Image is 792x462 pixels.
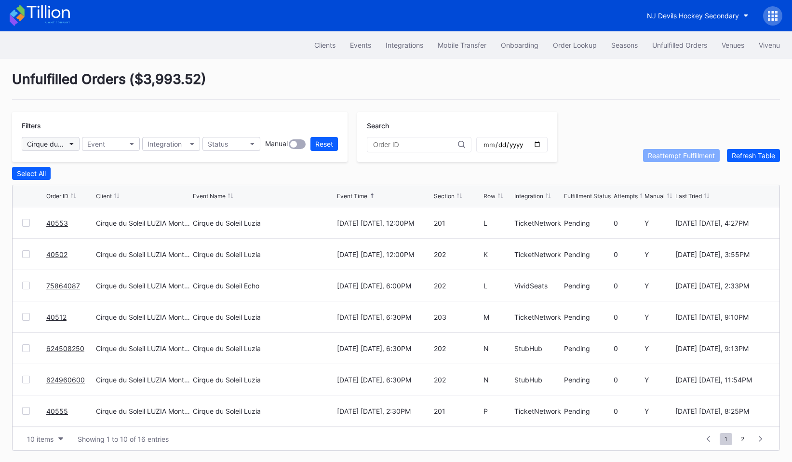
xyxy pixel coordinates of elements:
[720,433,732,445] span: 1
[142,137,200,151] button: Integration
[483,192,496,200] div: Row
[614,376,642,384] div: 0
[647,12,739,20] div: NJ Devils Hockey Secondary
[337,219,431,227] div: [DATE] [DATE], 12:00PM
[430,36,494,54] button: Mobile Transfer
[337,344,431,353] div: [DATE] [DATE], 6:30PM
[96,313,190,321] div: Cirque du Soleil LUZIA Montreal Secondary Payment Tickets
[434,313,481,321] div: 203
[193,313,261,321] div: Cirque du Soleil Luzia
[314,41,336,49] div: Clients
[193,407,261,415] div: Cirque du Soleil Luzia
[675,192,702,200] div: Last Tried
[483,407,512,415] div: P
[193,250,261,258] div: Cirque du Soleil Luzia
[514,282,562,290] div: VividSeats
[501,41,538,49] div: Onboarding
[675,219,770,227] div: [DATE] [DATE], 4:27PM
[514,250,562,258] div: TicketNetwork
[434,376,481,384] div: 202
[675,313,770,321] div: [DATE] [DATE], 9:10PM
[12,167,51,180] button: Select All
[483,376,512,384] div: N
[434,192,455,200] div: Section
[604,36,645,54] a: Seasons
[752,36,787,54] a: Vivenu
[373,141,458,149] input: Order ID
[337,376,431,384] div: [DATE] [DATE], 6:30PM
[652,41,707,49] div: Unfulfilled Orders
[310,137,338,151] button: Reset
[193,376,261,384] div: Cirque du Soleil Luzia
[22,433,68,446] button: 10 items
[564,407,611,415] div: Pending
[202,137,260,151] button: Status
[193,192,226,200] div: Event Name
[675,344,770,353] div: [DATE] [DATE], 9:13PM
[434,344,481,353] div: 202
[644,344,673,353] div: Y
[343,36,378,54] button: Events
[675,407,770,415] div: [DATE] [DATE], 8:25PM
[307,36,343,54] button: Clients
[208,140,228,148] div: Status
[46,376,85,384] a: 624960600
[675,282,770,290] div: [DATE] [DATE], 2:33PM
[645,36,714,54] button: Unfulfilled Orders
[350,41,371,49] div: Events
[96,407,190,415] div: Cirque du Soleil LUZIA Montreal Secondary Payment Tickets
[82,137,140,151] button: Event
[644,407,673,415] div: Y
[337,313,431,321] div: [DATE] [DATE], 6:30PM
[265,139,288,149] div: Manual
[483,219,512,227] div: L
[722,41,744,49] div: Venues
[193,282,259,290] div: Cirque du Soleil Echo
[367,122,548,130] div: Search
[614,192,638,200] div: Attempts
[564,313,611,321] div: Pending
[46,219,68,227] a: 40553
[378,36,430,54] button: Integrations
[46,313,67,321] a: 40512
[148,140,182,148] div: Integration
[96,219,190,227] div: Cirque du Soleil LUZIA Montreal Secondary Payment Tickets
[96,250,190,258] div: Cirque du Soleil LUZIA Montreal Secondary Payment Tickets
[434,250,481,258] div: 202
[386,41,423,49] div: Integrations
[337,250,431,258] div: [DATE] [DATE], 12:00PM
[193,344,261,353] div: Cirque du Soleil Luzia
[96,282,190,290] div: Cirque du Soleil LUZIA Montreal Secondary Payment Tickets
[46,192,68,200] div: Order ID
[96,192,112,200] div: Client
[714,36,752,54] button: Venues
[438,41,486,49] div: Mobile Transfer
[614,407,642,415] div: 0
[732,151,775,160] div: Refresh Table
[22,122,338,130] div: Filters
[46,344,84,353] a: 624508250
[96,376,190,384] div: Cirque du Soleil LUZIA Montreal Secondary Payment Tickets
[514,376,562,384] div: StubHub
[22,137,80,151] button: Cirque du Soleil LUZIA Montreal Secondary Payment Tickets
[17,169,46,177] div: Select All
[46,407,68,415] a: 40555
[46,282,80,290] a: 75864087
[614,282,642,290] div: 0
[514,344,562,353] div: StubHub
[553,41,597,49] div: Order Lookup
[759,41,780,49] div: Vivenu
[483,344,512,353] div: N
[12,71,780,100] div: Unfulfilled Orders ( $3,993.52 )
[648,151,715,160] div: Reattempt Fulfillment
[546,36,604,54] a: Order Lookup
[564,344,611,353] div: Pending
[87,140,105,148] div: Event
[434,219,481,227] div: 201
[675,250,770,258] div: [DATE] [DATE], 3:55PM
[614,313,642,321] div: 0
